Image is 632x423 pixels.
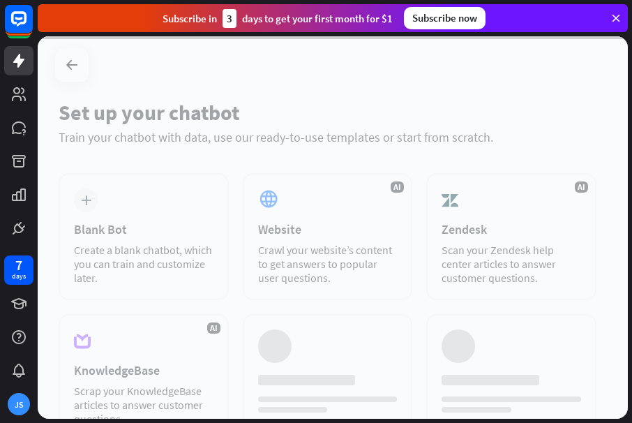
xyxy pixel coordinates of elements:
a: 7 days [4,255,33,285]
div: 7 [15,259,22,272]
div: days [12,272,26,281]
div: Subscribe now [404,7,486,29]
div: JS [8,393,30,415]
div: Subscribe in days to get your first month for $1 [163,9,393,28]
div: 3 [223,9,236,28]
